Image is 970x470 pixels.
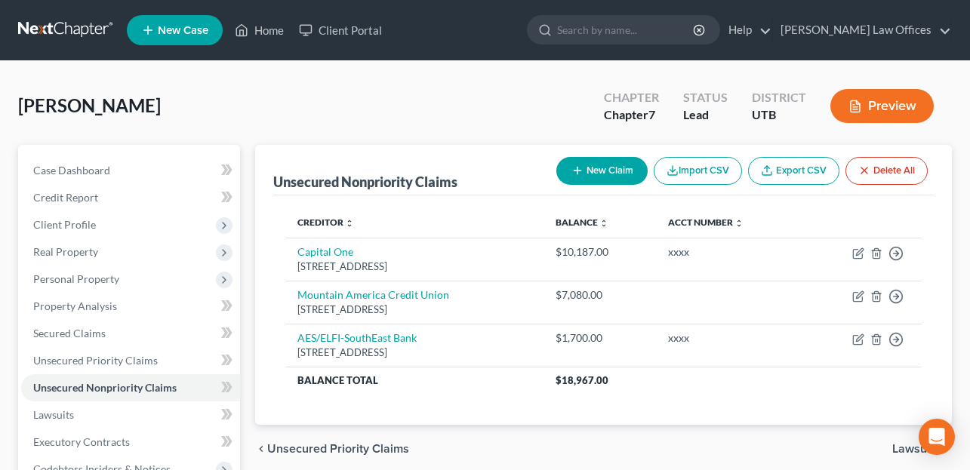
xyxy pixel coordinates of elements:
div: Chapter [604,106,659,124]
i: unfold_more [345,219,354,228]
div: Lead [683,106,728,124]
span: Personal Property [33,272,119,285]
a: AES/ELFI-SouthEast Bank [297,331,417,344]
div: xxxx [668,244,790,260]
a: Home [227,17,291,44]
button: Preview [830,89,934,123]
button: New Claim [556,157,648,185]
a: Export CSV [748,157,839,185]
span: $18,967.00 [556,374,608,386]
a: Property Analysis [21,293,240,320]
input: Search by name... [557,16,695,44]
button: Lawsuits chevron_right [892,443,952,455]
span: Unsecured Priority Claims [33,354,158,367]
a: Unsecured Priority Claims [21,347,240,374]
div: Chapter [604,89,659,106]
div: $7,080.00 [556,287,644,303]
button: Import CSV [654,157,742,185]
th: Balance Total [285,367,543,394]
a: Balance unfold_more [556,217,608,228]
span: Case Dashboard [33,164,110,177]
a: Secured Claims [21,320,240,347]
span: Secured Claims [33,327,106,339]
div: [STREET_ADDRESS] [297,303,531,317]
a: Lawsuits [21,401,240,429]
div: [STREET_ADDRESS] [297,260,531,274]
div: Open Intercom Messenger [919,419,955,455]
span: Credit Report [33,191,98,204]
div: $1,700.00 [556,330,644,346]
i: unfold_more [599,219,608,228]
i: unfold_more [734,219,744,228]
span: 7 [648,107,655,121]
span: Lawsuits [33,408,74,421]
a: [PERSON_NAME] Law Offices [773,17,951,44]
div: Unsecured Nonpriority Claims [273,173,457,191]
span: Unsecured Priority Claims [267,443,409,455]
span: Executory Contracts [33,435,130,448]
span: Unsecured Nonpriority Claims [33,381,177,394]
a: Unsecured Nonpriority Claims [21,374,240,401]
span: [PERSON_NAME] [18,94,161,116]
a: Executory Contracts [21,429,240,456]
div: Status [683,89,728,106]
button: Delete All [845,157,928,185]
div: UTB [752,106,806,124]
a: Credit Report [21,184,240,211]
a: Acct Number unfold_more [668,217,744,228]
a: Help [721,17,771,44]
div: [STREET_ADDRESS] [297,346,531,360]
span: Lawsuits [892,443,940,455]
a: Case Dashboard [21,157,240,184]
i: chevron_left [255,443,267,455]
span: Real Property [33,245,98,258]
span: Client Profile [33,218,96,231]
button: chevron_left Unsecured Priority Claims [255,443,409,455]
div: xxxx [668,330,790,346]
a: Client Portal [291,17,390,44]
a: Creditor unfold_more [297,217,354,228]
a: Capital One [297,245,353,258]
div: $10,187.00 [556,244,644,260]
span: Property Analysis [33,300,117,312]
div: District [752,89,806,106]
span: New Case [158,25,208,36]
a: Mountain America Credit Union [297,288,449,301]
